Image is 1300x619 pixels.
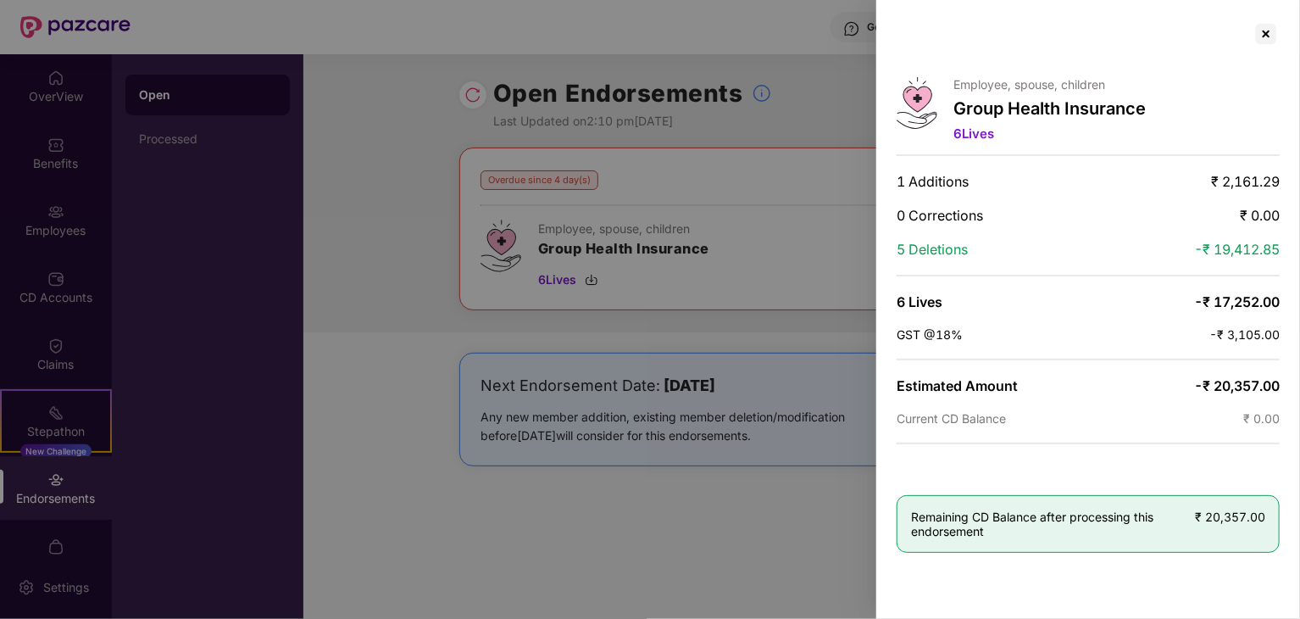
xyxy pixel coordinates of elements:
span: 5 Deletions [897,241,968,258]
span: Estimated Amount [897,377,1018,394]
p: Group Health Insurance [954,98,1147,119]
span: 0 Corrections [897,207,983,224]
span: ₹ 0.00 [1243,411,1280,426]
span: -₹ 17,252.00 [1194,293,1280,310]
span: -₹ 20,357.00 [1194,377,1280,394]
span: -₹ 3,105.00 [1209,327,1280,342]
span: 6 Lives [954,125,995,142]
span: Current CD Balance [897,411,1006,426]
span: GST @18% [897,327,963,342]
span: ₹ 0.00 [1240,207,1280,224]
span: Remaining CD Balance after processing this endorsement [911,510,1195,538]
img: svg+xml;base64,PHN2ZyB4bWxucz0iaHR0cDovL3d3dy53My5vcmcvMjAwMC9zdmciIHdpZHRoPSI0Ny43MTQiIGhlaWdodD... [897,77,937,129]
span: ₹ 2,161.29 [1211,173,1280,190]
span: -₹ 19,412.85 [1194,241,1280,258]
p: Employee, spouse, children [954,77,1147,92]
span: 1 Additions [897,173,969,190]
span: 6 Lives [897,293,942,310]
span: ₹ 20,357.00 [1195,510,1265,524]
